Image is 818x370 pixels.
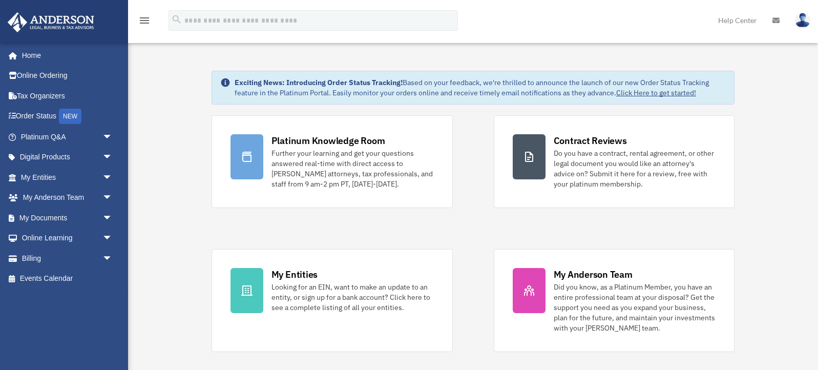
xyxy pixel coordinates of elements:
[271,134,385,147] div: Platinum Knowledge Room
[171,14,182,25] i: search
[102,167,123,188] span: arrow_drop_down
[554,148,716,189] div: Do you have a contract, rental agreement, or other legal document you would like an attorney's ad...
[235,77,726,98] div: Based on your feedback, we're thrilled to announce the launch of our new Order Status Tracking fe...
[102,208,123,229] span: arrow_drop_down
[102,228,123,249] span: arrow_drop_down
[7,167,128,188] a: My Entitiesarrow_drop_down
[616,88,696,97] a: Click Here to get started!
[138,18,151,27] a: menu
[7,66,128,86] a: Online Ordering
[7,45,123,66] a: Home
[7,208,128,228] a: My Documentsarrow_drop_down
[494,115,735,208] a: Contract Reviews Do you have a contract, rental agreement, or other legal document you would like...
[7,86,128,106] a: Tax Organizers
[102,147,123,168] span: arrow_drop_down
[7,269,128,289] a: Events Calendar
[212,249,453,352] a: My Entities Looking for an EIN, want to make an update to an entity, or sign up for a bank accoun...
[235,78,403,87] strong: Exciting News: Introducing Order Status Tracking!
[7,106,128,127] a: Order StatusNEW
[271,282,434,313] div: Looking for an EIN, want to make an update to an entity, or sign up for a bank account? Click her...
[271,268,318,281] div: My Entities
[7,228,128,249] a: Online Learningarrow_drop_down
[138,14,151,27] i: menu
[102,127,123,148] span: arrow_drop_down
[494,249,735,352] a: My Anderson Team Did you know, as a Platinum Member, you have an entire professional team at your...
[212,115,453,208] a: Platinum Knowledge Room Further your learning and get your questions answered real-time with dire...
[59,109,81,124] div: NEW
[554,282,716,333] div: Did you know, as a Platinum Member, you have an entire professional team at your disposal? Get th...
[102,248,123,269] span: arrow_drop_down
[7,147,128,168] a: Digital Productsarrow_drop_down
[554,134,627,147] div: Contract Reviews
[795,13,810,28] img: User Pic
[554,268,633,281] div: My Anderson Team
[7,127,128,147] a: Platinum Q&Aarrow_drop_down
[7,188,128,208] a: My Anderson Teamarrow_drop_down
[271,148,434,189] div: Further your learning and get your questions answered real-time with direct access to [PERSON_NAM...
[102,188,123,209] span: arrow_drop_down
[7,248,128,269] a: Billingarrow_drop_down
[5,12,97,32] img: Anderson Advisors Platinum Portal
